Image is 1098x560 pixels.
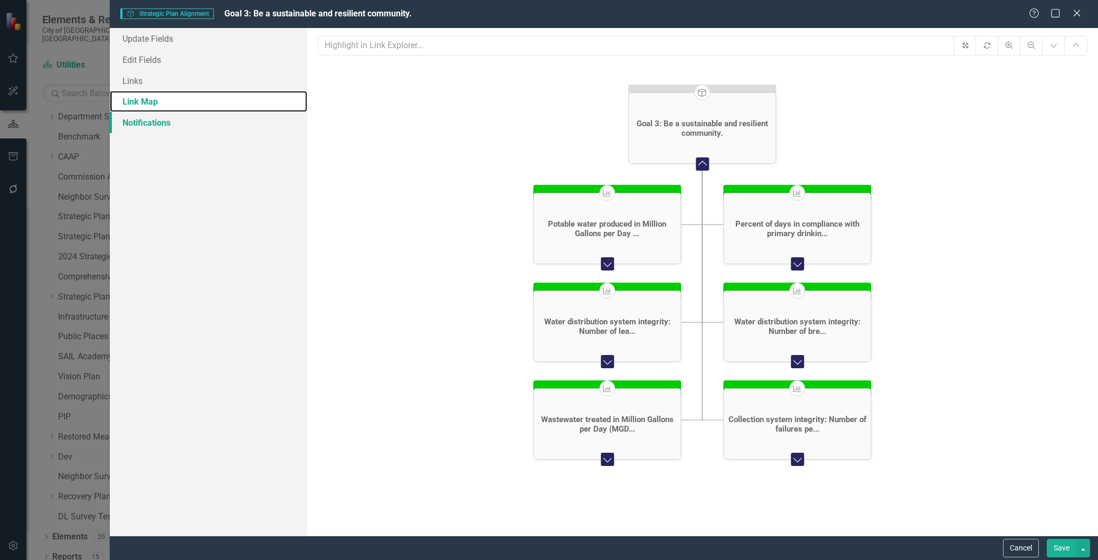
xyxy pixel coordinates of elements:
[724,219,871,238] a: Percent of days in compliance with primary drinkin...
[727,317,868,336] div: Water distribution system integrity: Number of bre...
[110,70,307,91] a: Links
[537,219,678,238] div: Potable water produced in Million Gallons per Day ...
[224,8,412,18] span: Goal 3: Be a sustainable and resilient community.
[1003,539,1039,557] button: Cancel
[110,91,307,112] a: Link Map
[534,219,681,238] a: Potable water produced in Million Gallons per Day ...
[534,415,681,434] a: Wastewater treated in Million Gallons per Day (MGD...
[1047,539,1076,557] button: Save
[534,317,681,336] a: Water distribution system integrity: Number of lea...
[727,415,868,434] div: Collection system integrity: Number of failures pe...
[632,119,773,138] div: Goal 3: Be a sustainable and resilient community.
[110,112,307,133] a: Notifications
[120,8,214,19] span: Strategic Plan Alignment
[110,49,307,70] a: Edit Fields
[724,317,871,336] a: Water distribution system integrity: Number of bre...
[724,415,871,434] a: Collection system integrity: Number of failures pe...
[727,219,868,238] div: Percent of days in compliance with primary drinkin...
[629,119,776,138] a: Goal 3: Be a sustainable and resilient community.
[318,36,954,55] input: Highlight in Link Explorer...
[537,317,678,336] div: Water distribution system integrity: Number of lea...
[537,415,678,434] div: Wastewater treated in Million Gallons per Day (MGD...
[110,28,307,49] a: Update Fields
